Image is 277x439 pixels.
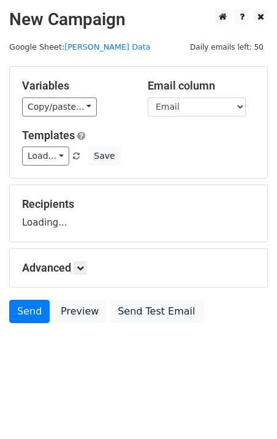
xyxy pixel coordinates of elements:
[9,300,50,323] a: Send
[88,147,120,166] button: Save
[148,79,255,93] h5: Email column
[22,197,255,211] h5: Recipients
[22,97,97,116] a: Copy/paste...
[22,261,255,275] h5: Advanced
[22,197,255,229] div: Loading...
[22,147,69,166] a: Load...
[186,42,268,52] a: Daily emails left: 50
[186,40,268,54] span: Daily emails left: 50
[9,9,268,30] h2: New Campaign
[110,300,203,323] a: Send Test Email
[9,42,151,52] small: Google Sheet:
[64,42,150,52] a: [PERSON_NAME] Data
[53,300,107,323] a: Preview
[22,129,75,142] a: Templates
[22,79,129,93] h5: Variables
